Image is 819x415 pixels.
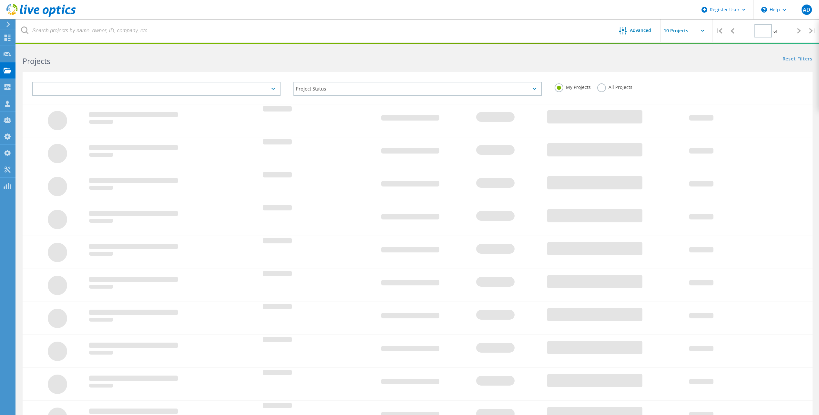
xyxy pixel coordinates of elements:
[6,14,76,18] a: Live Optics Dashboard
[23,56,50,66] b: Projects
[630,28,651,33] span: Advanced
[803,7,810,12] span: AD
[16,19,609,42] input: Search projects by name, owner, ID, company, etc
[597,83,632,90] label: All Projects
[293,82,542,96] div: Project Status
[761,7,767,13] svg: \n
[783,57,813,62] a: Reset Filters
[773,28,777,34] span: of
[555,83,591,90] label: My Projects
[712,19,726,42] div: |
[806,19,819,42] div: |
